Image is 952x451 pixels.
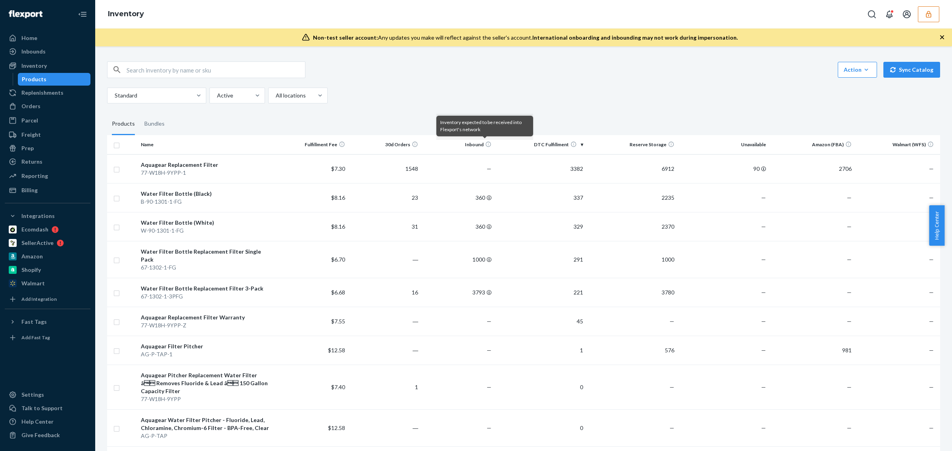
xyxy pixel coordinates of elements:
div: Products [22,75,46,83]
th: Amazon (FBA) [769,135,854,154]
td: ― [348,336,422,365]
div: B-90-1301-1-FG [141,198,272,206]
td: 31 [348,212,422,241]
span: — [929,384,934,390]
span: — [929,289,934,296]
a: Inbounds [5,45,90,58]
a: Help Center [5,415,90,428]
div: Products [112,113,135,135]
a: Prep [5,142,90,155]
button: Open account menu [899,6,915,22]
div: Billing [21,186,38,194]
span: $12.58 [328,424,345,431]
div: Home [21,34,37,42]
span: $6.70 [331,256,345,263]
td: ― [348,409,422,446]
td: 3382 [495,154,586,183]
td: 360 [421,183,495,212]
td: 2706 [769,154,854,183]
div: 67-1302-1-FG [141,264,272,271]
td: ― [348,241,422,278]
span: — [847,384,852,390]
a: Inventory [108,10,144,18]
div: Reporting [21,172,48,180]
a: Walmart [5,277,90,290]
span: $8.16 [331,223,345,230]
span: — [670,318,674,325]
a: Billing [5,184,90,197]
button: Integrations [5,210,90,222]
span: — [761,256,766,263]
div: Aquagear Replacement Filter Warranty [141,313,272,321]
td: 221 [495,278,586,307]
a: Amazon [5,250,90,263]
a: Shopify [5,264,90,276]
input: Search inventory by name or sku [127,62,305,78]
span: $12.58 [328,347,345,354]
span: $8.16 [331,194,345,201]
div: AG-P-TAP [141,432,272,440]
div: Water Filter Bottle (White) [141,219,272,227]
a: Products [18,73,91,86]
a: Replenishments [5,86,90,99]
span: — [847,194,852,201]
div: Water Filter Bottle Replacement Filter 3-Pack [141,285,272,292]
span: — [761,223,766,230]
td: 90 [678,154,769,183]
td: 0 [495,409,586,446]
div: Parcel [21,117,38,124]
div: 67-1302-1-3PFG [141,292,272,300]
ol: breadcrumbs [102,3,150,26]
a: Orders [5,100,90,113]
td: 16 [348,278,422,307]
a: Add Fast Tag [5,331,90,344]
th: DTC Fulfillment [495,135,586,154]
span: $7.40 [331,384,345,390]
td: 1 [495,336,586,365]
td: 3793 [421,278,495,307]
div: Bundles [144,113,165,135]
div: Returns [21,158,42,166]
span: — [670,384,674,390]
div: Orders [21,102,40,110]
a: Inventory [5,59,90,72]
span: — [761,289,766,296]
th: 30d Orders [348,135,422,154]
span: — [487,347,491,354]
td: 0 [495,365,586,409]
a: Freight [5,128,90,141]
span: International onboarding and inbounding may not work during impersonation. [532,34,738,41]
div: Add Integration [21,296,57,302]
div: Shopify [21,266,41,274]
div: Settings [21,391,44,399]
div: Integrations [21,212,55,220]
img: Flexport logo [9,10,42,18]
div: Inbounds [21,48,46,55]
td: 45 [495,307,586,336]
td: 6912 [586,154,678,183]
div: Aquagear Replacement Filter [141,161,272,169]
td: 2235 [586,183,678,212]
span: Non-test seller account: [313,34,378,41]
div: Fast Tags [21,318,47,326]
span: — [761,384,766,390]
button: Open notifications [881,6,897,22]
div: 77-W18H-9YPP-1 [141,169,272,177]
div: Talk to Support [21,404,63,412]
td: 3780 [586,278,678,307]
td: ― [348,307,422,336]
div: AG-P-TAP-1 [141,350,272,358]
span: — [670,424,674,431]
span: — [847,289,852,296]
span: Help Center [929,205,944,246]
th: Unavailable [678,135,769,154]
a: Home [5,32,90,44]
td: 360 [421,212,495,241]
span: — [929,424,934,431]
div: Action [844,66,871,74]
div: Add Fast Tag [21,334,50,341]
span: — [847,256,852,263]
div: Inventory [21,62,47,70]
div: 77-W18H-9YPP-Z [141,321,272,329]
button: Action [838,62,877,78]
